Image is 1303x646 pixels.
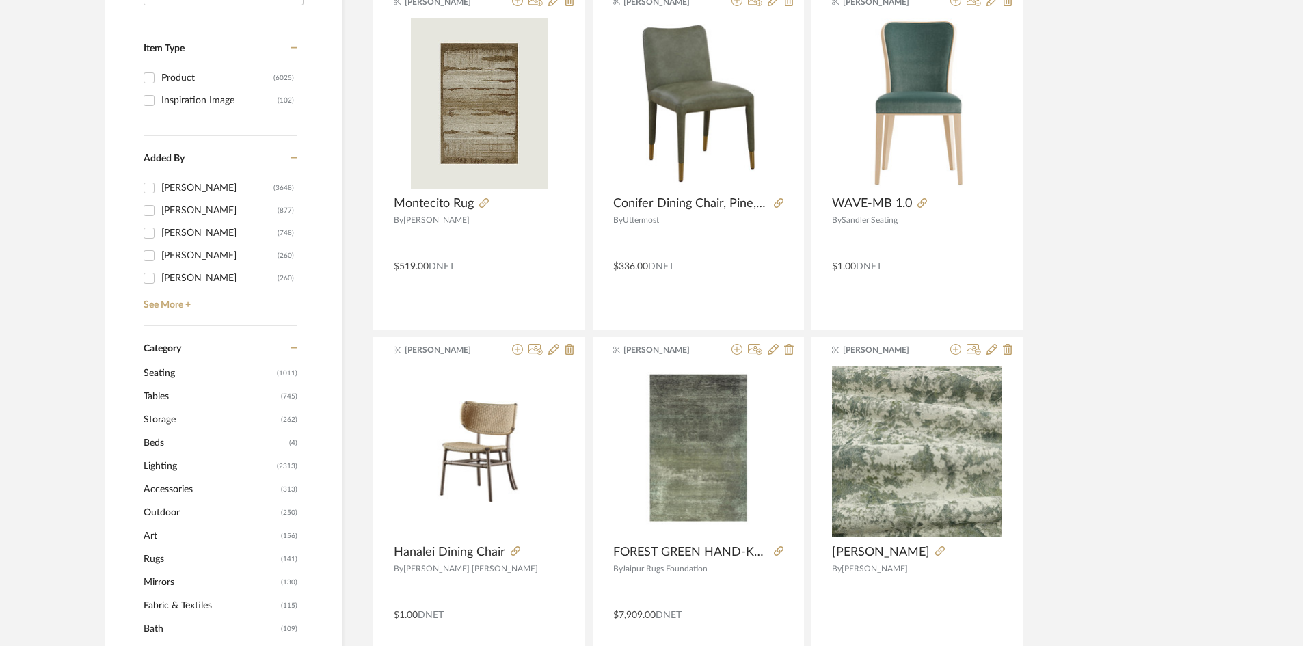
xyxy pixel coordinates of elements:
[832,366,1002,537] div: 0
[281,386,297,407] span: (745)
[832,565,842,573] span: By
[832,545,930,560] span: [PERSON_NAME]
[394,216,403,224] span: By
[613,18,783,189] img: Conifer Dining Chair, Pine, 2 Per Box, Priced Each
[623,344,710,356] span: [PERSON_NAME]
[842,216,898,224] span: Sandler Seating
[278,200,294,221] div: (877)
[405,344,491,356] span: [PERSON_NAME]
[613,366,783,537] div: 0
[161,267,278,289] div: [PERSON_NAME]
[832,262,856,271] span: $1.00
[144,455,273,478] span: Lighting
[832,18,1002,189] div: 0
[161,90,278,111] div: Inspiration Image
[144,44,185,53] span: Item Type
[144,362,273,385] span: Seating
[161,245,278,267] div: [PERSON_NAME]
[418,610,444,620] span: DNET
[161,67,273,89] div: Product
[281,502,297,524] span: (250)
[144,431,286,455] span: Beds
[144,548,278,571] span: Rugs
[856,262,882,271] span: DNET
[273,67,294,89] div: (6025)
[623,216,659,224] span: Uttermost
[411,18,548,189] img: Montecito Rug
[613,196,768,211] span: Conifer Dining Chair, Pine, 2 Per Box, Priced Each
[394,262,429,271] span: $519.00
[144,408,278,431] span: Storage
[281,618,297,640] span: (109)
[843,344,929,356] span: [PERSON_NAME]
[429,262,455,271] span: DNET
[281,548,297,570] span: (141)
[403,216,470,224] span: [PERSON_NAME]
[281,595,297,617] span: (115)
[613,565,622,573] span: By
[144,501,278,524] span: Outdoor
[278,222,294,244] div: (748)
[403,565,538,573] span: [PERSON_NAME] [PERSON_NAME]
[161,222,278,244] div: [PERSON_NAME]
[613,262,648,271] span: $336.00
[281,409,297,431] span: (262)
[278,90,294,111] div: (102)
[281,525,297,547] span: (156)
[394,545,505,560] span: Hanalei Dining Chair
[394,565,403,573] span: By
[144,478,278,501] span: Accessories
[161,200,278,221] div: [PERSON_NAME]
[144,617,278,641] span: Bath
[278,245,294,267] div: (260)
[394,610,418,620] span: $1.00
[140,289,297,311] a: See More +
[144,154,185,163] span: Added By
[832,366,1002,537] img: Sikora Jadeite
[144,343,181,355] span: Category
[613,18,783,189] div: 0
[832,196,912,211] span: WAVE-MB 1.0
[278,267,294,289] div: (260)
[648,262,674,271] span: DNET
[613,216,623,224] span: By
[613,545,768,560] span: FOREST GREEN HAND-KNOTTED RUG
[277,362,297,384] span: (1011)
[144,571,278,594] span: Mirrors
[161,177,273,199] div: [PERSON_NAME]
[144,385,278,408] span: Tables
[613,366,783,537] img: FOREST GREEN HAND-KNOTTED RUG
[622,565,708,573] span: Jaipur Rugs Foundation
[281,479,297,500] span: (313)
[394,196,474,211] span: Montecito Rug
[281,571,297,593] span: (130)
[394,401,564,502] img: Hanalei Dining Chair
[273,177,294,199] div: (3648)
[842,565,908,573] span: [PERSON_NAME]
[832,216,842,224] span: By
[832,18,1002,189] img: WAVE-MB 1.0
[289,432,297,454] span: (4)
[144,524,278,548] span: Art
[144,594,278,617] span: Fabric & Textiles
[656,610,682,620] span: DNET
[613,610,656,620] span: $7,909.00
[277,455,297,477] span: (2313)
